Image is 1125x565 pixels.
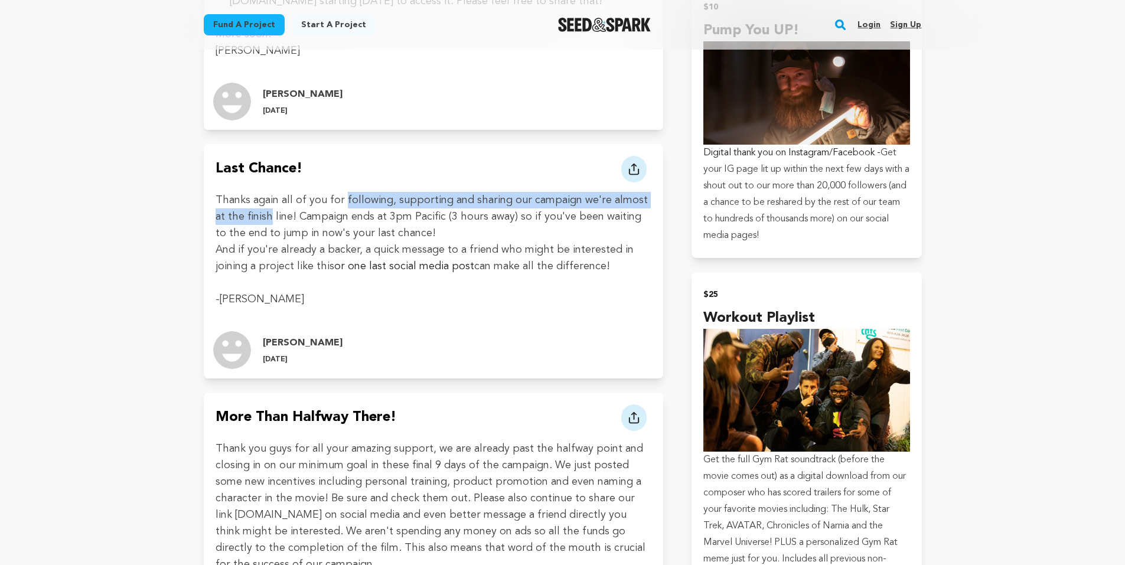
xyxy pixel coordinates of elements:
[263,87,343,102] h4: [PERSON_NAME]
[204,322,664,378] a: update.author.name Profile
[703,286,909,303] h2: $25
[216,158,302,182] h4: Last Chance!
[703,308,909,329] h4: Workout Playlist
[216,407,396,431] h4: More than halfway there!
[890,15,921,34] a: Sign up
[216,43,652,59] p: [PERSON_NAME]
[263,355,343,364] p: [DATE]
[292,14,376,35] a: Start a project
[703,41,909,244] p: Get your IG page lit up within the next few days with a shout out to our more than 20,000 followe...
[216,192,652,241] p: Thanks again all of you for following, supporting and sharing our campaign we're almost at the fi...
[558,18,651,32] img: Seed&Spark Logo Dark Mode
[703,329,909,452] img: 1692415891-FU7A3287.jpg
[213,331,251,369] img: user.png
[216,241,652,275] p: And if you're already a backer, a quick message to a friend who might be interested in joining a ...
[558,18,651,32] a: Seed&Spark Homepage
[204,73,664,130] a: update.author.name Profile
[263,106,343,116] p: [DATE]
[216,291,652,308] p: -[PERSON_NAME]
[703,41,909,145] img: 1692413100-new_image%20%285%29.jpeg
[334,261,474,272] span: or one last social media post
[703,41,909,158] span: Digital thank you on Instagram/Facebook -
[204,14,285,35] a: Fund a project
[213,83,251,120] img: user.png
[857,15,881,34] a: Login
[263,336,343,350] h4: [PERSON_NAME]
